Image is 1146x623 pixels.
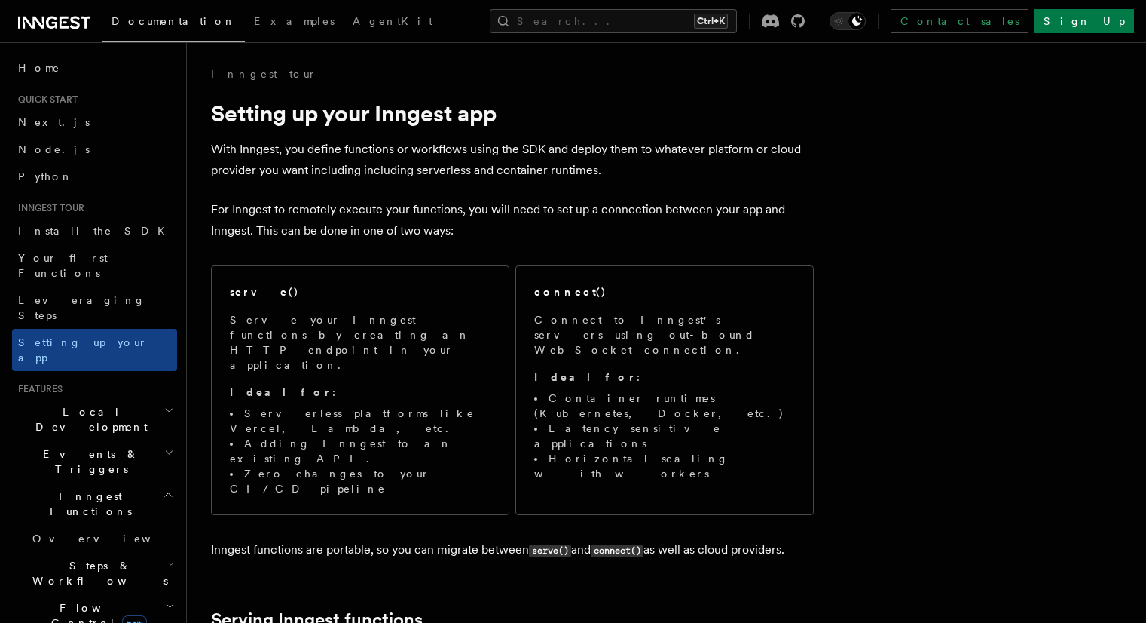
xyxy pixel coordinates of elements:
span: Setting up your app [18,336,148,364]
h2: connect() [534,284,607,299]
li: Serverless platforms like Vercel, Lambda, etc. [230,406,490,436]
p: Inngest functions are portable, so you can migrate between and as well as cloud providers. [211,539,814,561]
span: Local Development [12,404,164,434]
strong: Ideal for [230,386,332,398]
a: Sign Up [1034,9,1134,33]
span: Inngest Functions [12,489,163,519]
button: Local Development [12,398,177,440]
button: Toggle dark mode [830,12,866,30]
span: Home [18,60,60,75]
span: AgentKit [353,15,432,27]
a: Your first Functions [12,244,177,287]
li: Horizontal scaling with workers [534,451,795,481]
h1: Setting up your Inngest app [211,100,814,127]
a: Next.js [12,109,177,136]
span: Node.js [18,143,90,155]
span: Leveraging Steps [18,294,145,321]
span: Next.js [18,116,90,128]
a: Overview [26,525,177,552]
li: Container runtimes (Kubernetes, Docker, etc.) [534,391,795,421]
a: serve()Serve your Inngest functions by creating an HTTP endpoint in your application.Ideal for:Se... [211,265,509,515]
h2: serve() [230,284,299,299]
code: connect() [591,545,643,557]
li: Zero changes to your CI/CD pipeline [230,466,490,496]
span: Events & Triggers [12,447,164,477]
a: Install the SDK [12,217,177,244]
a: AgentKit [344,5,442,41]
a: connect()Connect to Inngest's servers using out-bound WebSocket connection.Ideal for:Container ru... [515,265,814,515]
p: With Inngest, you define functions or workflows using the SDK and deploy them to whatever platfor... [211,139,814,181]
a: Examples [245,5,344,41]
li: Latency sensitive applications [534,421,795,451]
kbd: Ctrl+K [694,14,728,29]
a: Node.js [12,136,177,163]
p: Serve your Inngest functions by creating an HTTP endpoint in your application. [230,312,490,373]
p: For Inngest to remotely execute your functions, you will need to set up a connection between your... [211,199,814,241]
span: Install the SDK [18,225,174,237]
span: Steps & Workflows [26,558,168,588]
code: serve() [529,545,571,557]
span: Python [18,170,73,183]
button: Events & Triggers [12,440,177,483]
button: Steps & Workflows [26,552,177,594]
span: Inngest tour [12,202,84,214]
strong: Ideal for [534,371,637,383]
a: Setting up your app [12,329,177,371]
a: Python [12,163,177,190]
a: Documentation [102,5,245,42]
p: Connect to Inngest's servers using out-bound WebSocket connection. [534,312,795,358]
p: : [534,370,795,385]
span: Examples [254,15,335,27]
a: Home [12,54,177,81]
span: Features [12,383,63,395]
a: Contact sales [891,9,1028,33]
button: Search...Ctrl+K [490,9,737,33]
span: Documentation [112,15,236,27]
span: Overview [32,532,188,545]
p: : [230,385,490,400]
span: Your first Functions [18,252,108,279]
button: Inngest Functions [12,483,177,525]
span: Quick start [12,94,78,106]
li: Adding Inngest to an existing API. [230,436,490,466]
a: Leveraging Steps [12,287,177,329]
a: Inngest tour [211,66,316,81]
